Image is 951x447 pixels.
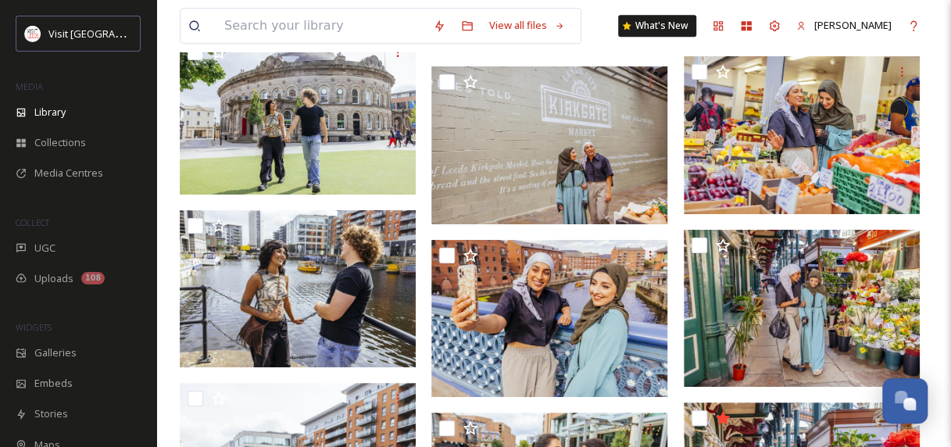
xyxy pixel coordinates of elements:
a: What's New [618,15,696,37]
span: Embeds [34,376,73,391]
img: Kirkgate Market-Sign-cTom Martin-Aug24_VL ONLY.jpg [431,66,667,223]
span: MEDIA [16,80,43,92]
span: Uploads [34,271,73,286]
a: [PERSON_NAME] [788,10,899,41]
img: Kirkgate Market-Fruit Stall-cTom Martin-Aug24.jpg [684,56,920,213]
span: Visit [GEOGRAPHIC_DATA] [48,26,170,41]
span: UGC [34,241,55,256]
img: Leeds Dock-Water Taxi-cTom Martin-Aug24.jpg [180,210,416,367]
span: Media Centres [34,166,103,181]
span: WIDGETS [16,321,52,333]
span: Library [34,105,66,120]
span: Stories [34,406,68,421]
img: Leeds Bridge _Tom Martin-Aug24.jpg [431,240,667,397]
input: Search your library [216,9,425,43]
a: View all files [481,10,573,41]
span: [PERSON_NAME] [814,18,892,32]
img: Corn Exchange-Exterior-cTom Martin-Aug24.jpg [180,37,416,195]
img: download%20(3).png [25,26,41,41]
div: 108 [81,272,105,284]
button: Open Chat [882,378,928,424]
span: Collections [34,135,86,150]
span: Galleries [34,345,77,360]
span: COLLECT [16,216,49,228]
img: Kirkgate Market-Florist Stall-cTom Martin-Aug24.jpg [684,230,920,387]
